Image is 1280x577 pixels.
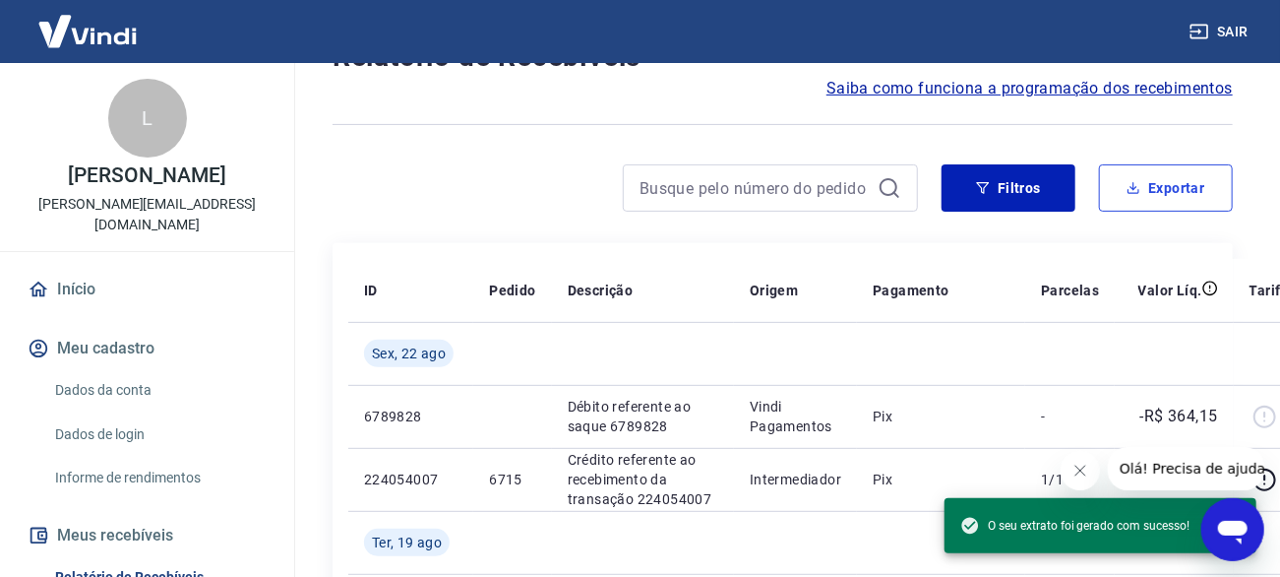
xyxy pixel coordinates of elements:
a: Dados de login [47,415,271,455]
p: [PERSON_NAME] [68,165,225,186]
p: - [1041,407,1099,426]
p: Débito referente ao saque 6789828 [568,397,718,436]
span: Olá! Precisa de ajuda? [12,14,165,30]
button: Meus recebíveis [24,514,271,557]
span: Sex, 22 ago [372,344,446,363]
p: 224054007 [364,470,457,489]
p: Parcelas [1041,281,1099,300]
iframe: Mensagem da empresa [1108,447,1264,490]
p: ID [364,281,378,300]
a: Início [24,268,271,311]
a: Saiba como funciona a programação dos recebimentos [826,77,1233,100]
p: Valor Líq. [1138,281,1202,300]
span: Ter, 19 ago [372,533,442,552]
p: Descrição [568,281,634,300]
p: Vindi Pagamentos [750,397,841,436]
p: Pagamento [873,281,949,300]
iframe: Fechar mensagem [1061,451,1100,490]
iframe: Botão para abrir a janela de mensagens [1201,498,1264,561]
p: Pedido [489,281,535,300]
p: -R$ 364,15 [1140,405,1218,428]
p: Intermediador [750,470,841,489]
p: Pix [873,407,1009,426]
input: Busque pelo número do pedido [640,173,870,203]
p: Pix [873,470,1009,489]
a: Dados da conta [47,370,271,411]
p: Crédito referente ao recebimento da transação 224054007 [568,450,718,509]
button: Meu cadastro [24,327,271,370]
p: 6715 [489,470,535,489]
button: Sair [1186,14,1256,50]
span: O seu extrato foi gerado com sucesso! [960,516,1189,536]
a: Informe de rendimentos [47,458,271,498]
p: Origem [750,281,798,300]
p: 1/1 [1041,470,1099,489]
img: Vindi [24,1,152,61]
p: 6789828 [364,407,457,426]
button: Exportar [1099,164,1233,212]
button: Filtros [942,164,1075,212]
p: [PERSON_NAME][EMAIL_ADDRESS][DOMAIN_NAME] [16,194,278,235]
div: L [108,79,187,158]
